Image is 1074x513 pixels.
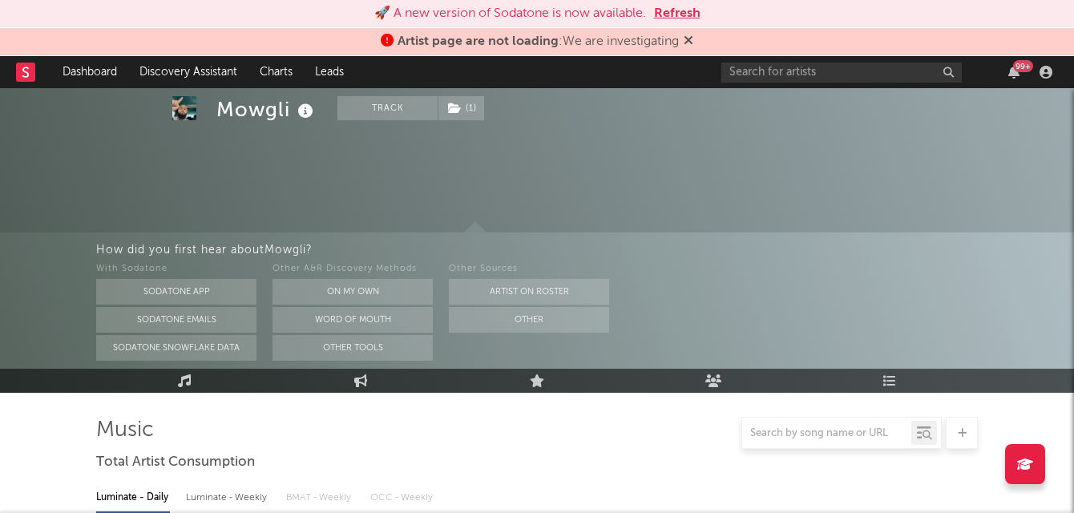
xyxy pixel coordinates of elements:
div: Mowgli [216,96,317,123]
div: Other A&R Discovery Methods [273,260,433,279]
a: Leads [304,56,355,88]
div: Luminate - Weekly [186,484,270,511]
button: Other Tools [273,335,433,361]
span: ( 1 ) [438,96,485,120]
button: On My Own [273,279,433,305]
span: Artist page are not loading [398,35,559,48]
a: Dashboard [51,56,128,88]
input: Search by song name or URL [742,427,911,440]
div: 🚀 A new version of Sodatone is now available. [374,4,646,23]
button: Artist on Roster [449,279,609,305]
button: Track [337,96,438,120]
div: How did you first hear about Mowgli ? [96,240,1074,260]
span: Total Artist Consumption [96,453,255,472]
button: Other [449,307,609,333]
div: With Sodatone [96,260,256,279]
span: Dismiss [684,35,693,48]
input: Search for artists [721,63,962,83]
button: 99+ [1008,66,1019,79]
div: 99 + [1013,60,1033,72]
button: Sodatone Snowflake Data [96,335,256,361]
button: Word Of Mouth [273,307,433,333]
button: Sodatone App [96,279,256,305]
button: (1) [438,96,484,120]
a: Charts [248,56,304,88]
button: Refresh [654,4,701,23]
div: Luminate - Daily [96,484,170,511]
a: Discovery Assistant [128,56,248,88]
span: : We are investigating [398,35,679,48]
button: Sodatone Emails [96,307,256,333]
div: Other Sources [449,260,609,279]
